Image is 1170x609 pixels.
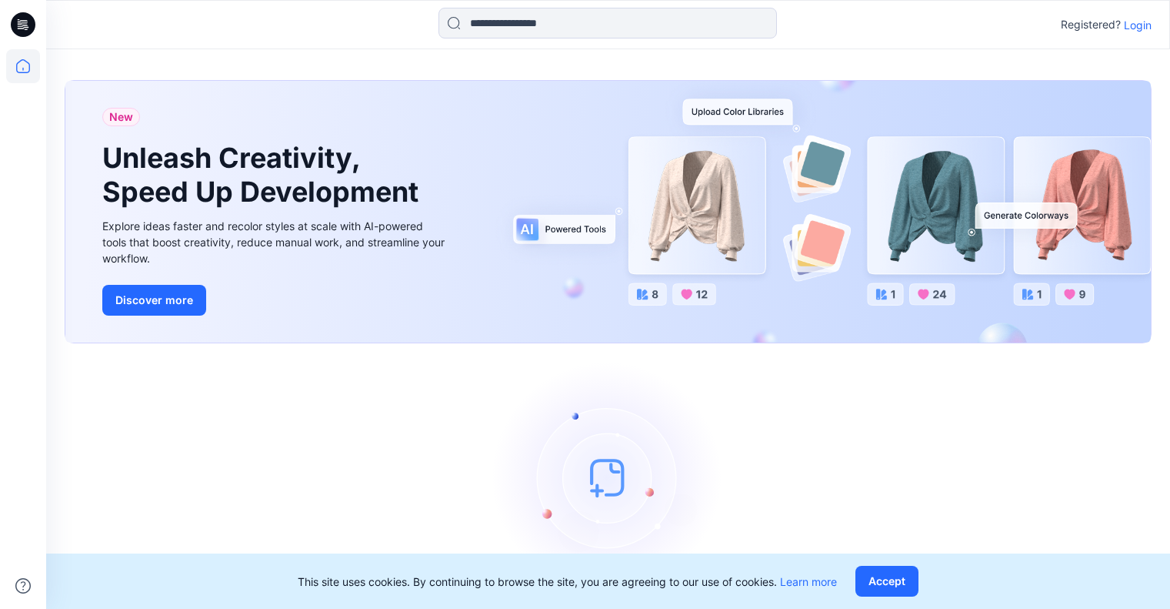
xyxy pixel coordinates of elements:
button: Accept [855,566,918,597]
p: Login [1124,17,1152,33]
div: Explore ideas faster and recolor styles at scale with AI-powered tools that boost creativity, red... [102,218,448,266]
h1: Unleash Creativity, Speed Up Development [102,142,425,208]
a: Discover more [102,285,448,316]
button: Discover more [102,285,206,316]
p: Registered? [1061,15,1121,34]
img: empty-state-image.svg [493,362,724,593]
a: Learn more [780,575,837,588]
span: New [109,108,133,126]
p: This site uses cookies. By continuing to browse the site, you are agreeing to our use of cookies. [298,574,837,590]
